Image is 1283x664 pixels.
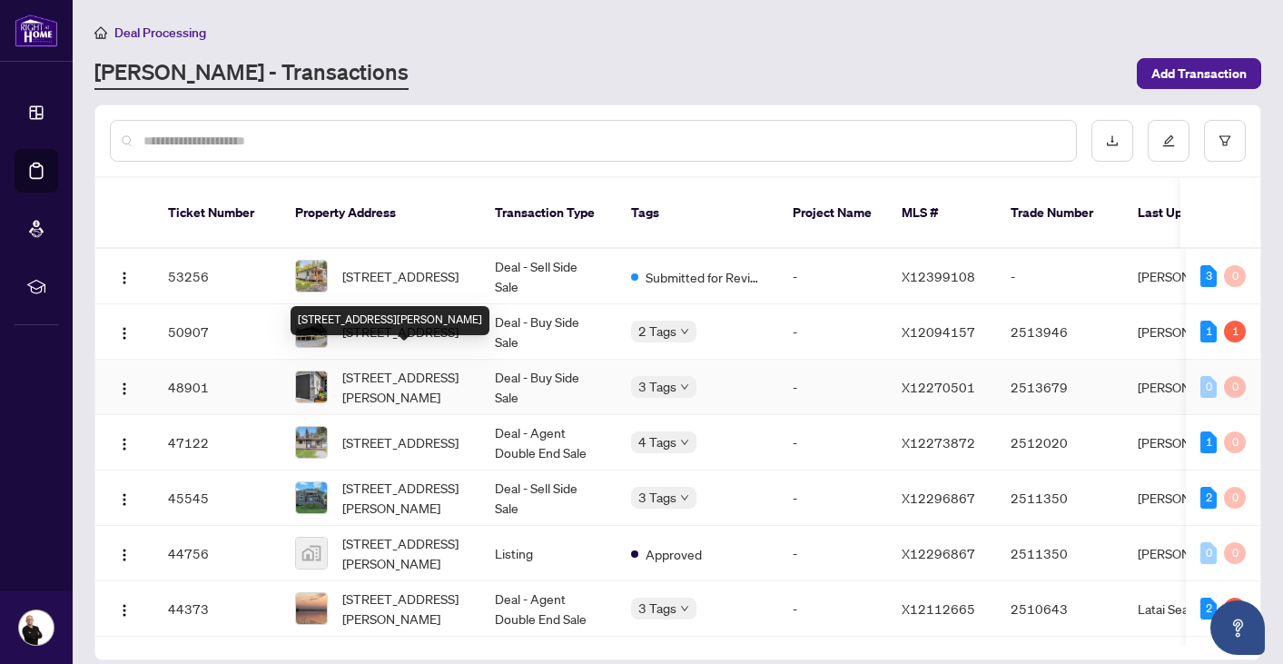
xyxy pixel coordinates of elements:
[117,603,132,618] img: Logo
[117,271,132,285] img: Logo
[1123,415,1259,471] td: [PERSON_NAME]
[638,321,676,342] span: 2 Tags
[1224,321,1246,342] div: 1
[153,360,281,415] td: 48901
[110,594,139,623] button: Logo
[1204,120,1246,162] button: filter
[646,267,764,287] span: Submitted for Review
[342,367,466,407] span: [STREET_ADDRESS][PERSON_NAME]
[996,249,1123,304] td: -
[110,428,139,457] button: Logo
[117,492,132,507] img: Logo
[480,526,617,581] td: Listing
[996,360,1123,415] td: 2513679
[15,14,58,47] img: logo
[1123,471,1259,526] td: [PERSON_NAME]
[1123,249,1259,304] td: [PERSON_NAME]
[110,539,139,568] button: Logo
[296,261,327,292] img: thumbnail-img
[153,249,281,304] td: 53256
[153,526,281,581] td: 44756
[996,471,1123,526] td: 2511350
[778,360,887,415] td: -
[296,482,327,513] img: thumbnail-img
[153,471,281,526] td: 45545
[778,304,887,360] td: -
[480,249,617,304] td: Deal - Sell Side Sale
[1106,134,1119,147] span: download
[1091,120,1133,162] button: download
[646,544,702,564] span: Approved
[902,379,975,395] span: X12270501
[1200,321,1217,342] div: 1
[638,598,676,619] span: 3 Tags
[902,268,975,284] span: X12399108
[996,581,1123,637] td: 2510643
[638,376,676,397] span: 3 Tags
[1200,376,1217,398] div: 0
[778,581,887,637] td: -
[342,432,459,452] span: [STREET_ADDRESS]
[778,249,887,304] td: -
[117,548,132,562] img: Logo
[117,382,132,396] img: Logo
[19,610,54,645] img: Profile Icon
[296,593,327,624] img: thumbnail-img
[1162,134,1175,147] span: edit
[296,372,327,402] img: thumbnail-img
[480,304,617,360] td: Deal - Buy Side Sale
[296,538,327,569] img: thumbnail-img
[480,360,617,415] td: Deal - Buy Side Sale
[680,438,689,447] span: down
[1224,487,1246,509] div: 0
[638,431,676,452] span: 4 Tags
[902,600,975,617] span: X12112665
[1123,178,1259,249] th: Last Updated By
[996,526,1123,581] td: 2511350
[480,178,617,249] th: Transaction Type
[902,323,975,340] span: X12094157
[902,434,975,451] span: X12273872
[117,437,132,451] img: Logo
[110,483,139,512] button: Logo
[1137,58,1261,89] button: Add Transaction
[1224,265,1246,287] div: 0
[342,266,459,286] span: [STREET_ADDRESS]
[778,415,887,471] td: -
[296,427,327,458] img: thumbnail-img
[153,415,281,471] td: 47122
[1200,598,1217,619] div: 2
[996,415,1123,471] td: 2512020
[1200,265,1217,287] div: 3
[1224,598,1246,619] div: 1
[887,178,996,249] th: MLS #
[1224,376,1246,398] div: 0
[778,178,887,249] th: Project Name
[153,178,281,249] th: Ticket Number
[902,490,975,506] span: X12296867
[117,326,132,341] img: Logo
[94,26,107,39] span: home
[94,57,409,90] a: [PERSON_NAME] - Transactions
[1219,134,1231,147] span: filter
[1123,304,1259,360] td: [PERSON_NAME]
[617,178,778,249] th: Tags
[778,526,887,581] td: -
[1200,542,1217,564] div: 0
[680,382,689,391] span: down
[1123,360,1259,415] td: [PERSON_NAME]
[342,589,466,629] span: [STREET_ADDRESS][PERSON_NAME]
[1200,431,1217,453] div: 1
[1224,431,1246,453] div: 0
[680,604,689,613] span: down
[342,478,466,518] span: [STREET_ADDRESS][PERSON_NAME]
[680,493,689,502] span: down
[1224,542,1246,564] div: 0
[1151,59,1247,88] span: Add Transaction
[680,327,689,336] span: down
[110,317,139,346] button: Logo
[996,304,1123,360] td: 2513946
[480,471,617,526] td: Deal - Sell Side Sale
[1148,120,1189,162] button: edit
[1210,600,1265,655] button: Open asap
